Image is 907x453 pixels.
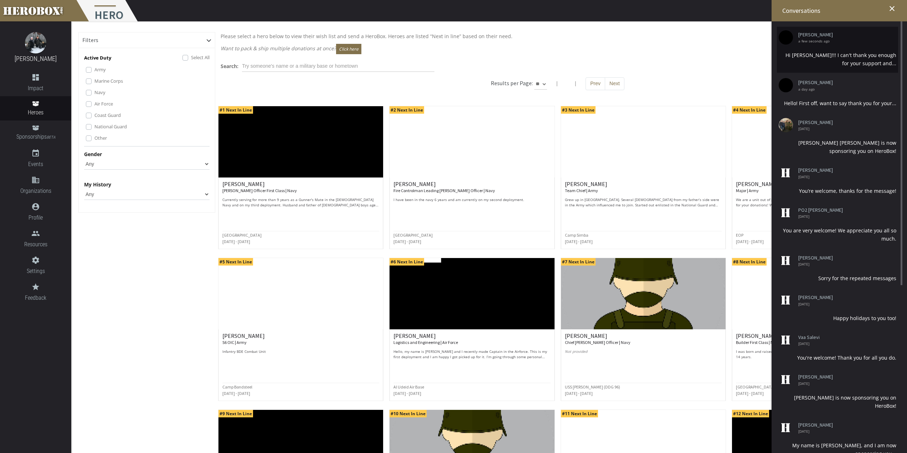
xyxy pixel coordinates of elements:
a: [PERSON_NAME] [798,32,891,37]
h6: Results per Page: [491,79,533,87]
span: #7 Next In Line [561,258,596,266]
span: a day ago [798,87,891,91]
small: Camp Bondsteel [222,384,252,390]
button: Click here [336,44,361,54]
span: [DATE] [798,127,891,130]
small: [DATE] - [DATE] [222,239,250,244]
div: Sorry for the repeated messages [779,274,896,282]
small: Fire Controlman Leading [PERSON_NAME] Officer | Navy [393,188,495,193]
span: #9 Next In Line [218,410,253,417]
p: Hello, my name is [PERSON_NAME] and I recently made Captain in the Airforce. This is my first dep... [393,349,550,360]
p: We are a unit out of [GEOGRAPHIC_DATA] [US_STATE] deployed across CENTCOM. Thank you for your don... [736,197,893,208]
a: #8 Next In Line [PERSON_NAME] Builder First Class | Navy I was born and raised in [US_STATE]. I j... [732,258,897,401]
small: Camp Simba [565,232,588,238]
span: Conversations [782,6,820,15]
small: Builder First Class | Navy [736,340,780,345]
div: Hi [PERSON_NAME]!!! I can't thank you enough for your support and... [779,51,896,67]
input: Try someone's name or a military base or hometown [242,61,434,72]
small: [GEOGRAPHIC_DATA], [GEOGRAPHIC_DATA] [736,384,816,390]
span: [DATE] [798,175,891,179]
div: Happy holidays to you too! [779,314,896,322]
span: #10 Next In Line [390,410,427,417]
small: Logistics and Engineering | Air Force [393,340,458,345]
i: close [888,4,896,13]
small: [GEOGRAPHIC_DATA] [393,232,433,238]
span: [DATE] [798,262,891,266]
li: PO2 [PERSON_NAME] [DATE] You are very welcome! We appreciate you all so much. [777,202,898,248]
p: Active Duty [84,54,111,62]
h6: Filters [82,37,98,43]
label: Marine Corps [94,77,123,85]
a: #3 Next In Line [PERSON_NAME] Team Chief | Army Grew up in [GEOGRAPHIC_DATA]. Several [DEMOGRAPHI... [561,106,726,249]
a: #4 Next In Line [PERSON_NAME] Major | Army We are a unit out of [GEOGRAPHIC_DATA] [US_STATE] depl... [732,106,897,249]
a: #1 Next In Line [PERSON_NAME] [PERSON_NAME] Officer First Class | Navy Currently serving for more... [218,106,383,249]
li: [PERSON_NAME] a day ago Hello! First off, want to say thank you for your... [777,74,898,112]
span: #1 Next In Line [218,106,253,114]
p: Infantry BDE Combat Unit [222,349,379,360]
p: Please select a hero below to view their wish list and send a HeroBox. Heroes are listed “Next in... [221,32,895,40]
h6: [PERSON_NAME] [222,333,379,345]
img: image [25,32,46,53]
small: Chief [PERSON_NAME] Officer | Navy [565,340,630,345]
span: #12 Next In Line [732,410,769,417]
small: [DATE] - [DATE] [736,391,764,396]
p: I was born and raised in [US_STATE]. I joined the Navy when I was 22 and have been in for 14 years. [736,349,893,360]
span: [DATE] [798,215,891,218]
label: Coast Guard [94,111,121,119]
a: [PERSON_NAME] [798,422,891,428]
small: [PERSON_NAME] Officer First Class | Navy [222,188,297,193]
label: Air Force [94,100,113,108]
small: EOP [736,232,743,238]
li: [PERSON_NAME] [DATE] Sorry for the repeated messages [777,250,898,288]
a: [PERSON_NAME] [798,255,891,261]
li: [PERSON_NAME] [DATE] You’re welcome, thanks for the message! [777,162,898,200]
span: [DATE] [798,342,891,345]
h6: [PERSON_NAME] [393,181,550,194]
a: [PERSON_NAME] [798,80,891,85]
small: [DATE] - [DATE] [393,239,421,244]
a: #5 Next In Line [PERSON_NAME] S6 OIC | Army Infantry BDE Combat Unit Camp Bondsteel [DATE] - [DATE] [218,258,383,401]
a: #6 Next In Line [PERSON_NAME] Logistics and Engineering | Air Force Hello, my name is [PERSON_NAM... [389,258,555,401]
span: #3 Next In Line [561,106,596,114]
div: [PERSON_NAME] is now sponsoring you on HeroBox! [779,393,896,410]
h6: [PERSON_NAME] [565,333,722,345]
small: Team Chief | Army [565,188,598,193]
span: #11 Next In Line [561,410,598,417]
a: #2 Next In Line [PERSON_NAME] Fire Controlman Leading [PERSON_NAME] Officer | Navy I have been in... [389,106,555,249]
small: [DATE] - [DATE] [565,391,593,396]
h6: [PERSON_NAME] [222,181,379,194]
p: Not provided [565,349,722,360]
button: Next [605,77,624,90]
small: Al Udeid Air Base [393,384,424,390]
a: #7 Next In Line [PERSON_NAME] Chief [PERSON_NAME] Officer | Navy Not provided USS [PERSON_NAME] (... [561,258,726,401]
small: S6 OIC | Army [222,340,247,345]
span: #5 Next In Line [218,258,253,266]
li: [PERSON_NAME] [DATE] Happy holidays to you too! [777,289,898,327]
span: #2 Next In Line [390,106,424,114]
small: [GEOGRAPHIC_DATA] [222,232,262,238]
div: You are very welcome! We appreciate you all so much. [779,226,896,243]
label: Gender [84,150,102,158]
span: [DATE] [798,429,891,433]
div: [PERSON_NAME] [PERSON_NAME] is now sponsoring you on HeroBox! [779,139,896,155]
small: Major | Army [736,188,759,193]
a: Vaa Salevi [798,335,891,340]
button: Prev [586,77,605,90]
span: | [574,80,577,87]
div: You're welcome! Thank you for all you do. [779,354,896,362]
label: My History [84,180,111,189]
label: Navy [94,88,105,96]
small: [DATE] - [DATE] [736,239,764,244]
span: #4 Next In Line [732,106,767,114]
label: Other [94,134,107,142]
a: PO2 [PERSON_NAME] [798,207,891,213]
a: [PERSON_NAME] [798,374,891,380]
h6: [PERSON_NAME] [736,333,893,345]
h6: [PERSON_NAME] [393,333,550,345]
small: USS [PERSON_NAME] (DDG 96) [565,384,620,390]
small: [DATE] - [DATE] [565,239,593,244]
label: National Guard [94,123,127,130]
p: I have been in the navy 6 years and am currently on my second deployment. [393,197,550,208]
label: Search: [221,62,238,70]
p: Currently serving for more than 9 years as a Gunner's Mate in the [DEMOGRAPHIC_DATA] Navy and on ... [222,197,379,208]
